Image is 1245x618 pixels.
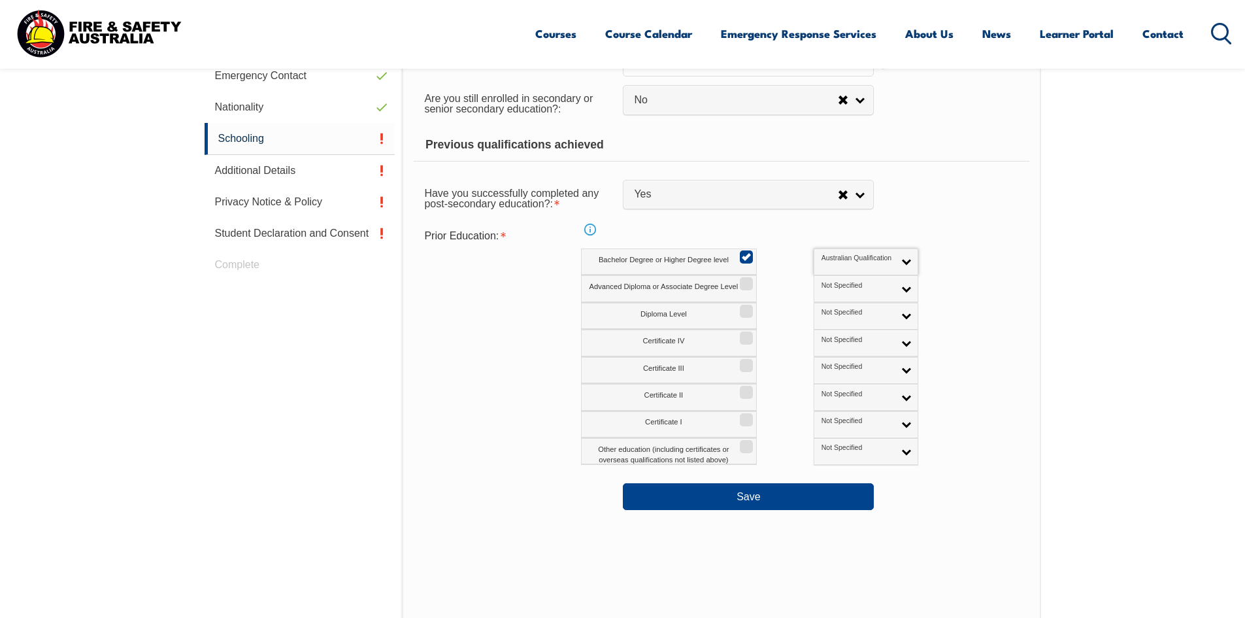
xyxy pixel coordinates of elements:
[634,188,838,201] span: Yes
[822,254,894,263] span: Australian Qualification
[581,411,757,438] label: Certificate I
[414,129,1029,162] div: Previous qualifications achieved
[581,220,599,239] a: Info
[605,16,692,51] a: Course Calendar
[1040,16,1114,51] a: Learner Portal
[581,384,757,411] label: Certificate II
[581,303,757,330] label: Diploma Level
[822,443,894,453] span: Not Specified
[535,16,576,51] a: Courses
[581,249,757,275] label: Bachelor Degree or Higher Degree level
[822,390,894,399] span: Not Specified
[1142,16,1184,51] a: Contact
[205,155,395,186] a: Additional Details
[822,335,894,345] span: Not Specified
[822,281,894,290] span: Not Specified
[822,362,894,371] span: Not Specified
[205,218,395,249] a: Student Declaration and Consent
[205,123,395,155] a: Schooling
[982,16,1011,51] a: News
[822,308,894,317] span: Not Specified
[205,60,395,92] a: Emergency Contact
[581,275,757,302] label: Advanced Diploma or Associate Degree Level
[623,483,874,509] button: Save
[721,16,876,51] a: Emergency Response Services
[414,224,623,249] div: Prior Education is required.
[424,93,593,114] span: Are you still enrolled in secondary or senior secondary education?:
[905,16,954,51] a: About Us
[581,357,757,384] label: Certificate III
[822,417,894,426] span: Not Specified
[414,179,623,216] div: Have you successfully completed any post-secondary education? is required.
[205,186,395,218] a: Privacy Notice & Policy
[581,330,757,356] label: Certificate IV
[205,92,395,123] a: Nationality
[581,438,757,465] label: Other education (including certificates or overseas qualifications not listed above)
[634,94,838,107] span: No
[424,188,599,209] span: Have you successfully completed any post-secondary education?:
